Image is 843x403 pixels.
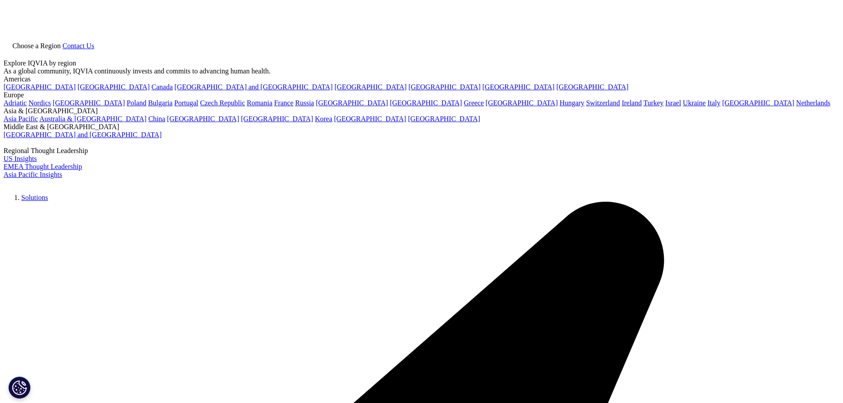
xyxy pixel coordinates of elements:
[8,376,31,399] button: Cookie Settings
[4,59,839,67] div: Explore IQVIA by region
[4,123,839,131] div: Middle East & [GEOGRAPHIC_DATA]
[708,99,720,107] a: Italy
[127,99,146,107] a: Poland
[390,99,462,107] a: [GEOGRAPHIC_DATA]
[586,99,620,107] a: Switzerland
[334,115,406,123] a: [GEOGRAPHIC_DATA]
[148,115,165,123] a: China
[174,99,198,107] a: Portugal
[683,99,706,107] a: Ukraine
[62,42,94,50] a: Contact Us
[53,99,125,107] a: [GEOGRAPHIC_DATA]
[408,115,480,123] a: [GEOGRAPHIC_DATA]
[148,99,173,107] a: Bulgaria
[200,99,245,107] a: Czech Republic
[77,83,150,91] a: [GEOGRAPHIC_DATA]
[4,163,82,170] a: EMEA Thought Leadership
[4,67,839,75] div: As a global community, IQVIA continuously invests and commits to advancing human health.
[335,83,407,91] a: [GEOGRAPHIC_DATA]
[4,91,839,99] div: Europe
[408,83,481,91] a: [GEOGRAPHIC_DATA]
[315,115,332,123] a: Korea
[295,99,314,107] a: Russia
[4,131,162,138] a: [GEOGRAPHIC_DATA] and [GEOGRAPHIC_DATA]
[4,83,76,91] a: [GEOGRAPHIC_DATA]
[21,194,48,201] a: Solutions
[482,83,554,91] a: [GEOGRAPHIC_DATA]
[39,115,146,123] a: Australia & [GEOGRAPHIC_DATA]
[4,99,27,107] a: Adriatic
[241,115,313,123] a: [GEOGRAPHIC_DATA]
[167,115,239,123] a: [GEOGRAPHIC_DATA]
[722,99,794,107] a: [GEOGRAPHIC_DATA]
[4,171,62,178] a: Asia Pacific Insights
[4,115,38,123] a: Asia Pacific
[643,99,664,107] a: Turkey
[622,99,642,107] a: Ireland
[556,83,628,91] a: [GEOGRAPHIC_DATA]
[174,83,332,91] a: [GEOGRAPHIC_DATA] and [GEOGRAPHIC_DATA]
[796,99,830,107] a: Netherlands
[28,99,51,107] a: Nordics
[464,99,484,107] a: Greece
[4,155,37,162] a: US Insights
[247,99,273,107] a: Romania
[559,99,584,107] a: Hungary
[4,147,839,155] div: Regional Thought Leadership
[274,99,294,107] a: France
[316,99,388,107] a: [GEOGRAPHIC_DATA]
[666,99,681,107] a: Israel
[485,99,558,107] a: [GEOGRAPHIC_DATA]
[12,42,61,50] span: Choose a Region
[4,75,839,83] div: Americas
[151,83,173,91] a: Canada
[4,107,839,115] div: Asia & [GEOGRAPHIC_DATA]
